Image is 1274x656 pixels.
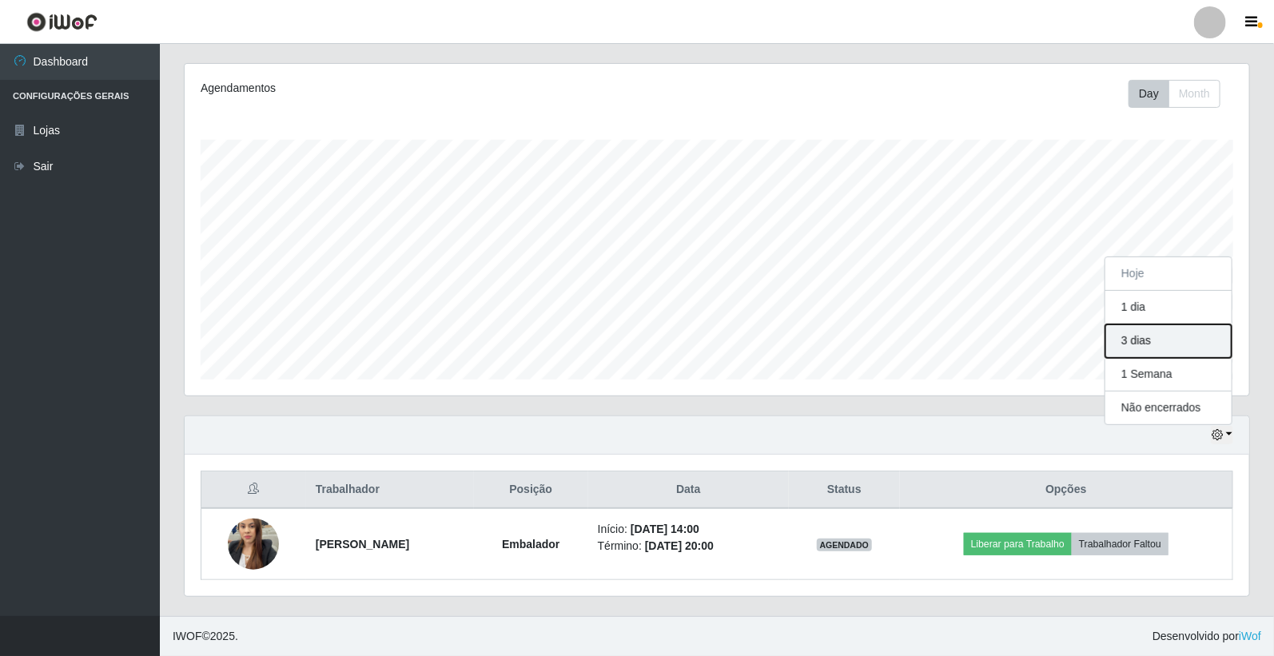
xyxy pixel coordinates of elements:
[900,471,1233,509] th: Opções
[1105,291,1232,324] button: 1 dia
[817,539,873,551] span: AGENDADO
[1105,392,1232,424] button: Não encerrados
[26,12,98,32] img: CoreUI Logo
[1129,80,1169,108] button: Day
[631,523,699,535] time: [DATE] 14:00
[588,471,789,509] th: Data
[1239,630,1261,642] a: iWof
[1105,324,1232,358] button: 3 dias
[173,630,202,642] span: IWOF
[789,471,900,509] th: Status
[1129,80,1220,108] div: First group
[1168,80,1220,108] button: Month
[228,499,279,590] img: 1724785925526.jpeg
[316,538,409,551] strong: [PERSON_NAME]
[645,539,714,552] time: [DATE] 20:00
[502,538,559,551] strong: Embalador
[598,538,779,555] li: Término:
[1105,257,1232,291] button: Hoje
[201,80,617,97] div: Agendamentos
[306,471,474,509] th: Trabalhador
[1129,80,1233,108] div: Toolbar with button groups
[964,533,1072,555] button: Liberar para Trabalho
[598,521,779,538] li: Início:
[1072,533,1168,555] button: Trabalhador Faltou
[1105,358,1232,392] button: 1 Semana
[474,471,588,509] th: Posição
[173,628,238,645] span: © 2025 .
[1153,628,1261,645] span: Desenvolvido por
